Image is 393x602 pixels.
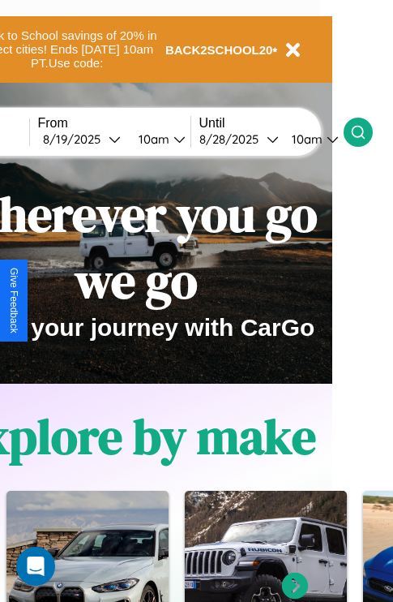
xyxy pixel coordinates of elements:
b: BACK2SCHOOL20 [165,43,273,57]
label: Until [199,116,344,131]
div: Open Intercom Messenger [16,547,55,586]
div: 8 / 19 / 2025 [43,131,109,147]
button: 10am [279,131,344,148]
button: 10am [126,131,190,148]
label: From [38,116,190,131]
div: 10am [284,131,327,147]
div: Give Feedback [8,268,19,333]
button: 8/19/2025 [38,131,126,148]
div: 10am [130,131,173,147]
div: 8 / 28 / 2025 [199,131,267,147]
